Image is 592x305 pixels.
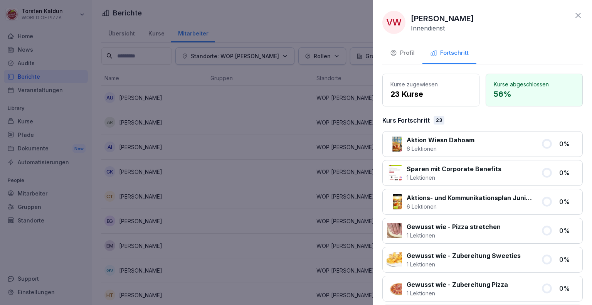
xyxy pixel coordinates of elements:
p: 0 % [559,197,579,206]
div: Profil [390,49,415,57]
p: Gewusst wie - Zubereitung Pizza [407,280,508,289]
p: 6 Lektionen [407,202,532,211]
p: 23 Kurse [390,88,471,100]
p: Sparen mit Corporate Benefits [407,164,501,174]
p: Kurse zugewiesen [390,80,471,88]
button: Fortschritt [422,43,476,64]
p: 1 Lektionen [407,231,501,239]
p: 56 % [494,88,575,100]
p: 6 Lektionen [407,145,474,153]
p: 0 % [559,284,579,293]
p: 0 % [559,168,579,177]
p: 0 % [559,255,579,264]
p: 0 % [559,226,579,235]
p: Aktions- und Kommunikationsplan Juni bis August [407,193,532,202]
p: Aktion Wiesn Dahoam [407,135,474,145]
p: Gewusst wie - Zubereitung Sweeties [407,251,521,260]
button: Profil [382,43,422,64]
p: 0 % [559,139,579,148]
p: 1 Lektionen [407,289,508,297]
div: 23 [434,116,444,125]
p: 1 Lektionen [407,260,521,268]
p: Kurs Fortschritt [382,116,430,125]
p: Kurse abgeschlossen [494,80,575,88]
div: VW [382,11,405,34]
p: Gewusst wie - Pizza stretchen [407,222,501,231]
div: Fortschritt [430,49,469,57]
p: [PERSON_NAME] [411,13,474,24]
p: Innendienst [411,24,445,32]
p: 1 Lektionen [407,174,501,182]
